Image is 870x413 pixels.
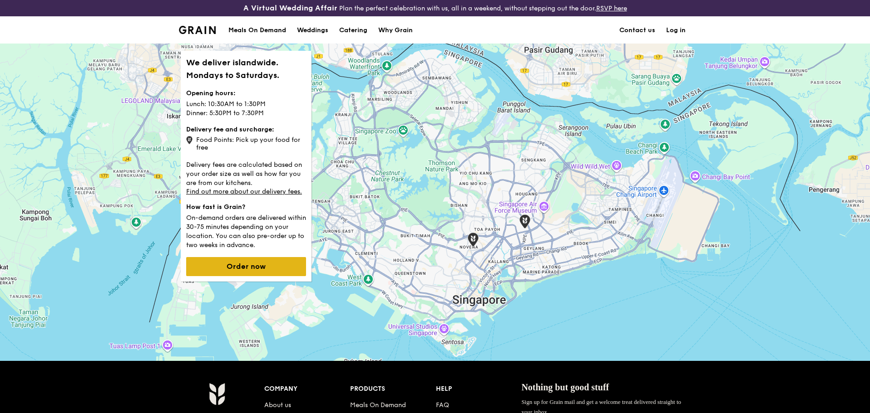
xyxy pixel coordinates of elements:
a: GrainGrain [179,16,216,43]
div: Help [436,383,522,395]
a: About us [264,401,291,409]
a: Contact us [614,17,661,44]
div: Plan the perfect celebration with us, all in a weekend, without stepping out the door. [173,4,697,13]
div: Meals On Demand [228,17,286,44]
a: Weddings [292,17,334,44]
a: RSVP here [596,5,627,12]
div: Products [350,383,436,395]
a: Why Grain [373,17,418,44]
a: FAQ [436,401,449,409]
span: Nothing but good stuff [521,382,609,392]
a: Catering [334,17,373,44]
strong: How fast is Grain? [186,203,245,211]
p: Lunch: 10:30AM to 1:30PM Dinner: 5:30PM to 7:30PM [186,98,306,118]
h1: We deliver islandwide. Mondays to Saturdays. [186,56,306,82]
a: Meals On Demand [350,401,406,409]
strong: Delivery fee and surcharge: [186,126,274,133]
div: Catering [339,17,367,44]
a: Log in [661,17,691,44]
div: Why Grain [378,17,413,44]
div: Company [264,383,350,395]
img: Grain [209,383,225,405]
button: Order now [186,257,306,276]
p: Delivery fees are calculated based on your order size as well as how far you are from our kitchens. [186,159,306,188]
strong: Opening hours: [186,89,236,97]
div: Food Points: Pick up your food for free [186,134,306,151]
img: icon-grain-marker.0ca718ca.png [186,136,193,144]
p: On-demand orders are delivered within 30-75 minutes depending on your location. You can also pre-... [186,212,306,250]
img: Grain [179,26,216,34]
div: Weddings [297,17,328,44]
a: Find out more about our delivery fees. [186,188,302,195]
h3: A Virtual Wedding Affair [243,4,337,13]
a: Order now [186,263,306,271]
